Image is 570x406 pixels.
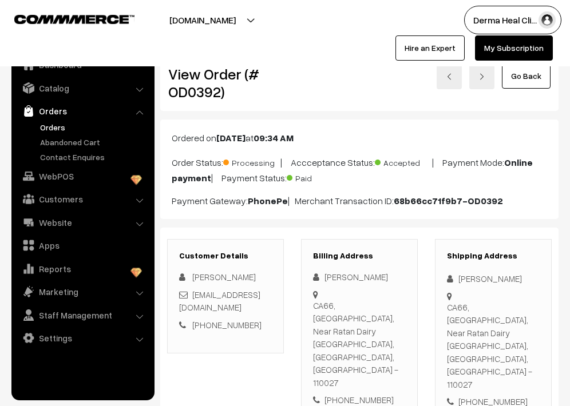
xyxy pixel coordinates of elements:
[447,272,540,285] div: [PERSON_NAME]
[14,328,151,348] a: Settings
[179,251,272,261] h3: Customer Details
[179,289,260,313] a: [EMAIL_ADDRESS][DOMAIN_NAME]
[192,320,262,330] a: [PHONE_NUMBER]
[14,166,151,186] a: WebPOS
[313,299,406,389] div: CA66, [GEOGRAPHIC_DATA], Near Ratan Dairy [GEOGRAPHIC_DATA], [GEOGRAPHIC_DATA], [GEOGRAPHIC_DATA]...
[248,195,288,206] b: PhonePe
[14,189,151,209] a: Customers
[129,6,276,34] button: [DOMAIN_NAME]
[37,136,151,148] a: Abandoned Cart
[395,35,465,61] a: Hire an Expert
[478,73,485,80] img: right-arrow.png
[14,305,151,325] a: Staff Management
[502,63,551,89] a: Go Back
[37,121,151,133] a: Orders
[14,212,151,233] a: Website
[216,132,246,144] b: [DATE]
[172,194,547,208] p: Payment Gateway: | Merchant Transaction ID:
[172,154,547,185] p: Order Status: | Accceptance Status: | Payment Mode: | Payment Status:
[37,151,151,163] a: Contact Enquires
[223,154,280,169] span: Processing
[313,270,406,284] div: [PERSON_NAME]
[14,281,151,302] a: Marketing
[287,169,344,184] span: Paid
[192,272,256,282] span: [PERSON_NAME]
[313,251,406,261] h3: Billing Address
[14,258,151,279] a: Reports
[375,154,432,169] span: Accepted
[168,65,284,101] h2: View Order (# OD0392)
[475,35,553,61] a: My Subscription
[14,11,114,25] a: COMMMERCE
[447,301,540,391] div: CA66, [GEOGRAPHIC_DATA], Near Ratan Dairy [GEOGRAPHIC_DATA], [GEOGRAPHIC_DATA], [GEOGRAPHIC_DATA]...
[14,15,134,23] img: COMMMERCE
[14,235,151,256] a: Apps
[394,195,503,206] b: 68b66cc71f9b7-OD0392
[14,78,151,98] a: Catalog
[14,101,151,121] a: Orders
[172,131,547,145] p: Ordered on at
[446,73,453,80] img: left-arrow.png
[447,251,540,261] h3: Shipping Address
[464,6,561,34] button: Derma Heal Cli…
[254,132,294,144] b: 09:34 AM
[539,11,556,29] img: user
